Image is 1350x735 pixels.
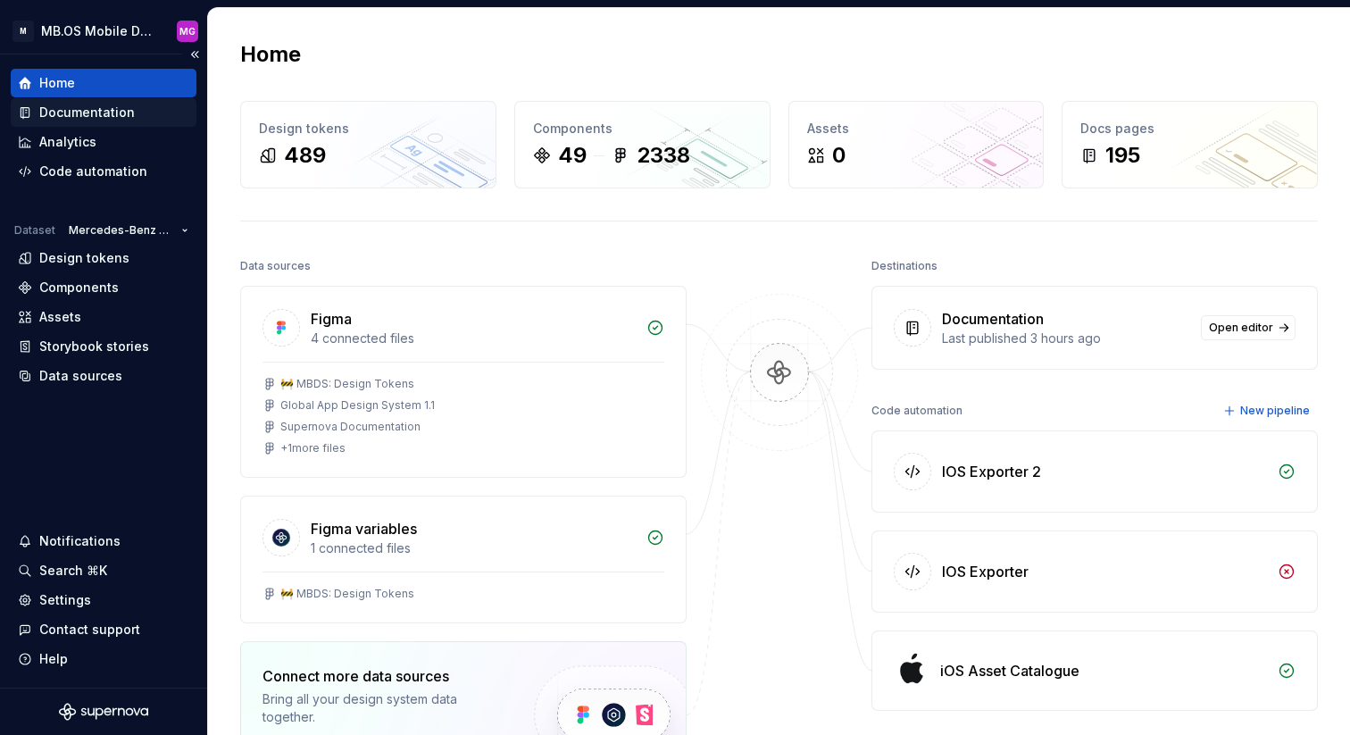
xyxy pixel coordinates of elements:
[4,12,204,50] button: MMB.OS Mobile Design SystemMG
[11,98,196,127] a: Documentation
[39,133,96,151] div: Analytics
[11,128,196,156] a: Analytics
[1218,398,1318,423] button: New pipeline
[39,163,147,180] div: Code automation
[871,398,962,423] div: Code automation
[533,120,752,138] div: Components
[871,254,937,279] div: Destinations
[59,703,148,721] svg: Supernova Logo
[240,286,687,478] a: Figma4 connected files🚧 MBDS: Design TokensGlobal App Design System 1.1Supernova Documentation+1m...
[1105,141,1140,170] div: 195
[1209,321,1273,335] span: Open editor
[39,562,107,580] div: Search ⌘K
[240,40,301,69] h2: Home
[262,690,504,726] div: Bring all your design system data together.
[41,22,155,40] div: MB.OS Mobile Design System
[11,303,196,331] a: Assets
[11,273,196,302] a: Components
[39,650,68,668] div: Help
[11,586,196,614] a: Settings
[280,377,414,391] div: 🚧 MBDS: Design Tokens
[39,367,122,385] div: Data sources
[11,556,196,585] button: Search ⌘K
[788,101,1045,188] a: Assets0
[832,141,846,170] div: 0
[39,249,129,267] div: Design tokens
[11,615,196,644] button: Contact support
[280,587,414,601] div: 🚧 MBDS: Design Tokens
[284,141,326,170] div: 489
[942,308,1044,330] div: Documentation
[1062,101,1318,188] a: Docs pages195
[11,69,196,97] a: Home
[240,101,496,188] a: Design tokens489
[311,308,352,330] div: Figma
[240,254,311,279] div: Data sources
[280,441,346,455] div: + 1 more files
[262,665,504,687] div: Connect more data sources
[61,218,196,243] button: Mercedes-Benz 2.0
[637,141,690,170] div: 2338
[942,461,1041,482] div: IOS Exporter 2
[39,621,140,639] div: Contact support
[39,104,135,121] div: Documentation
[807,120,1026,138] div: Assets
[280,420,421,434] div: Supernova Documentation
[1201,315,1296,340] a: Open editor
[280,398,435,413] div: Global App Design System 1.1
[311,518,417,539] div: Figma variables
[1240,404,1310,418] span: New pipeline
[311,539,636,557] div: 1 connected files
[39,308,81,326] div: Assets
[311,330,636,347] div: 4 connected files
[259,120,478,138] div: Design tokens
[1080,120,1299,138] div: Docs pages
[14,223,55,238] div: Dataset
[940,660,1079,681] div: iOS Asset Catalogue
[69,223,174,238] span: Mercedes-Benz 2.0
[12,21,34,42] div: M
[558,141,587,170] div: 49
[39,74,75,92] div: Home
[179,24,196,38] div: MG
[942,561,1029,582] div: IOS Exporter
[240,496,687,623] a: Figma variables1 connected files🚧 MBDS: Design Tokens
[11,645,196,673] button: Help
[514,101,771,188] a: Components492338
[942,330,1190,347] div: Last published 3 hours ago
[11,527,196,555] button: Notifications
[11,332,196,361] a: Storybook stories
[11,244,196,272] a: Design tokens
[39,338,149,355] div: Storybook stories
[11,362,196,390] a: Data sources
[39,591,91,609] div: Settings
[182,42,207,67] button: Collapse sidebar
[39,279,119,297] div: Components
[39,532,121,550] div: Notifications
[11,157,196,186] a: Code automation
